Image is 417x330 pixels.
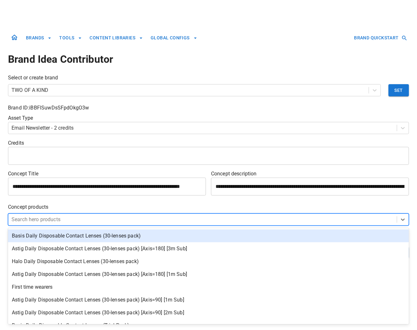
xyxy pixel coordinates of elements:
p: Select or create brand [8,74,409,82]
button: BRAND QUICKSTART [352,32,409,44]
div: Astig Daily Disposable Contact Lenses (30-lenses pack) [Axis=90] [2m Sub] [8,306,409,319]
button: GLOBAL CONFIGS [148,32,200,44]
h1: Brand Idea Contributor [8,52,409,67]
p: Concept description [211,170,409,178]
button: BRANDS [23,32,54,44]
p: Brand ID: iBBFlSuwDsSFpdOkgO3w [8,104,409,112]
div: Halo Daily Disposable Contact Lenses (30-lenses pack) [8,255,409,268]
div: Astig Daily Disposable Contact Lenses (30-lenses pack) [Axis=180] [3m Sub] [8,242,409,255]
button: Set [389,84,409,96]
div: Astig Daily Disposable Contact Lenses (30-lenses pack) [Axis=180] [1m Sub] [8,268,409,281]
div: First time wearers [8,281,409,294]
div: Astig Daily Disposable Contact Lenses (30-lenses pack) [Axis=90] [1m Sub] [8,294,409,306]
button: TOOLS [57,32,84,44]
p: Concept products [8,203,409,211]
p: Concept Title [8,170,206,178]
p: Credits [8,139,409,147]
p: Asset Type [8,114,409,122]
button: CONTENT LIBRARIES [87,32,146,44]
div: Basis Daily Disposable Contact Lenses (30-lenses pack) [8,229,409,242]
